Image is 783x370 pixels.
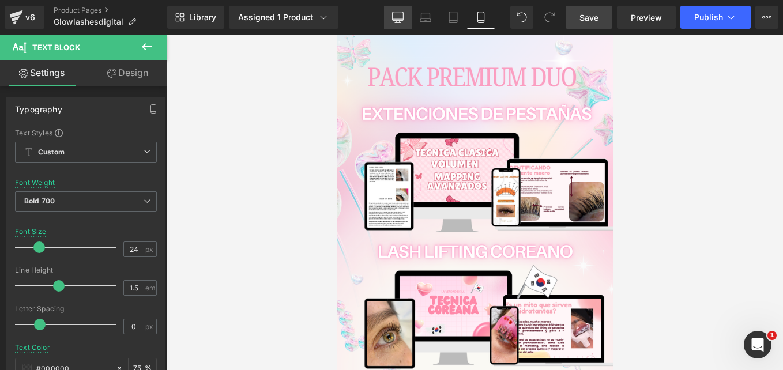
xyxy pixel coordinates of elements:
a: New Library [167,6,224,29]
span: 1 [767,331,777,340]
div: Assigned 1 Product [238,12,329,23]
span: Save [579,12,598,24]
span: Publish [694,13,723,22]
a: v6 [5,6,44,29]
div: v6 [23,10,37,25]
a: Mobile [467,6,495,29]
div: Font Weight [15,179,55,187]
b: Bold 700 [24,197,55,205]
a: Design [86,60,170,86]
div: Letter Spacing [15,305,157,313]
div: Text Color [15,343,50,352]
span: Library [189,12,216,22]
a: Tablet [439,6,467,29]
button: More [755,6,778,29]
button: Redo [538,6,561,29]
div: Line Height [15,266,157,274]
button: Undo [510,6,533,29]
span: px [145,323,155,330]
a: Preview [617,6,676,29]
span: Text Block [32,43,80,52]
div: Typography [15,98,62,114]
a: Laptop [412,6,439,29]
button: Publish [680,6,751,29]
span: Preview [631,12,662,24]
div: Text Styles [15,128,157,137]
a: Product Pages [54,6,167,15]
div: Font Size [15,228,47,236]
span: em [145,284,155,292]
span: px [145,246,155,253]
b: Custom [38,148,65,157]
a: Desktop [384,6,412,29]
iframe: Intercom live chat [744,331,771,358]
span: Glowlashesdigital [54,17,123,27]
